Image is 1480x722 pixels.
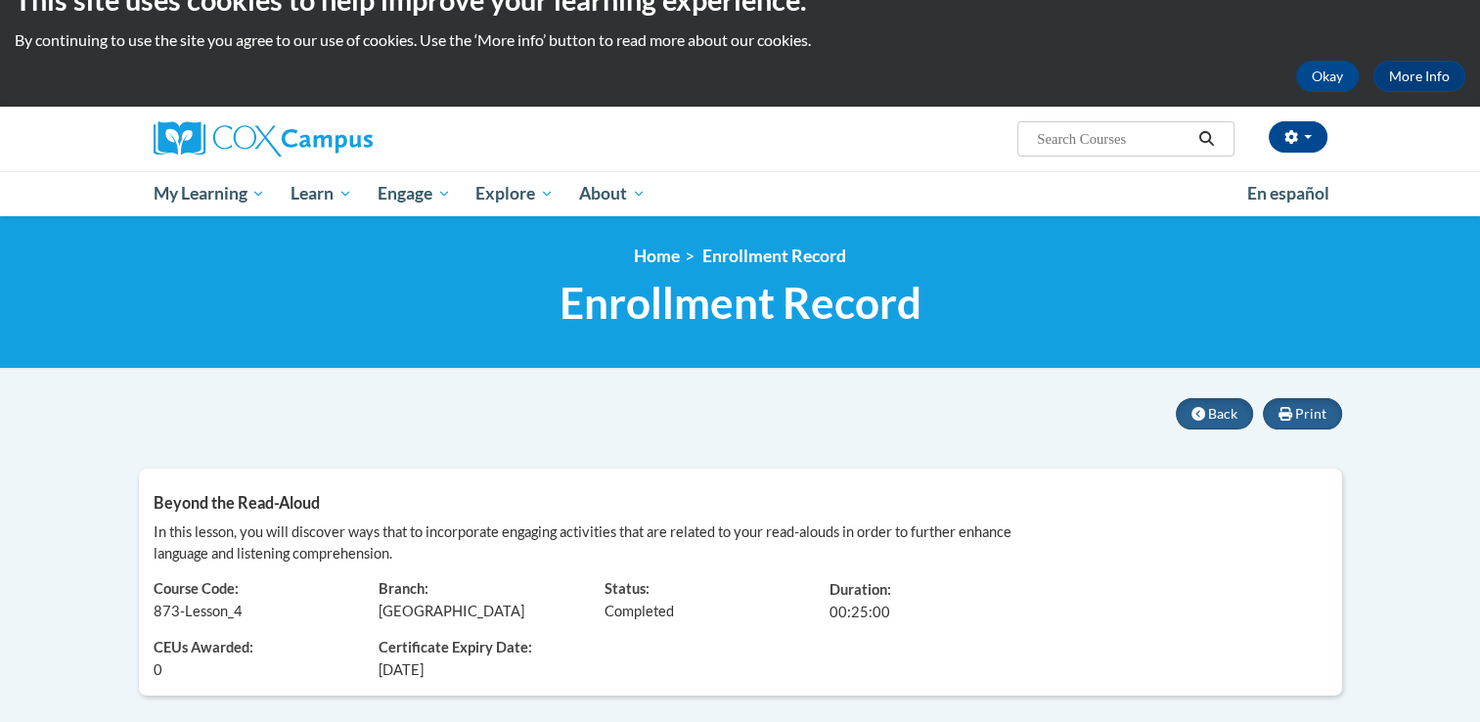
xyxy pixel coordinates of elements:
[1295,405,1326,422] span: Print
[278,171,365,216] a: Learn
[154,659,162,681] span: 0
[379,603,524,619] span: [GEOGRAPHIC_DATA]
[1191,127,1221,151] button: Search
[379,638,575,659] span: Certificate Expiry Date:
[154,493,320,512] span: Beyond the Read-Aloud
[153,182,265,205] span: My Learning
[365,171,464,216] a: Engage
[702,246,846,266] span: Enrollment Record
[124,171,1357,216] div: Main menu
[291,182,352,205] span: Learn
[579,182,646,205] span: About
[605,580,650,597] span: Status:
[1247,183,1329,203] span: En español
[1035,127,1191,151] input: Search Courses
[566,171,658,216] a: About
[154,121,373,157] img: Cox Campus
[154,603,243,619] span: 873-Lesson_4
[830,581,891,598] span: Duration:
[1263,398,1342,429] button: Print
[1234,173,1342,214] a: En español
[154,121,525,157] a: Cox Campus
[1176,398,1253,429] button: Back
[154,580,239,597] span: Course Code:
[379,659,424,681] span: [DATE]
[560,277,921,329] span: Enrollment Record
[154,638,350,659] span: CEUs Awarded:
[1269,121,1327,153] button: Account Settings
[463,171,566,216] a: Explore
[154,523,1011,562] span: In this lesson, you will discover ways that to incorporate engaging activities that are related t...
[1208,405,1237,422] span: Back
[605,603,674,619] span: Completed
[830,604,890,620] span: 00:25:00
[141,171,279,216] a: My Learning
[15,29,1465,51] p: By continuing to use the site you agree to our use of cookies. Use the ‘More info’ button to read...
[634,246,680,266] a: Home
[378,182,451,205] span: Engage
[475,182,554,205] span: Explore
[379,580,428,597] span: Branch:
[1296,61,1359,92] button: Okay
[1373,61,1465,92] a: More Info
